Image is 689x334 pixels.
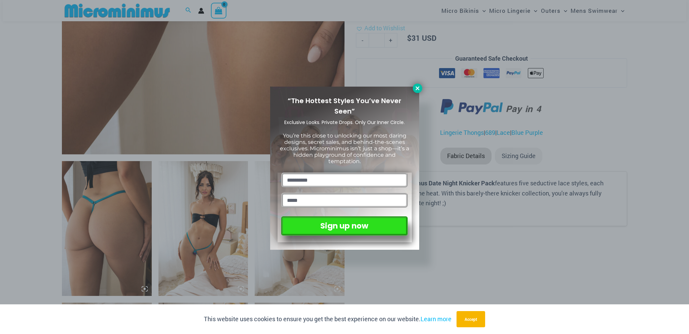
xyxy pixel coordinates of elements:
[204,314,451,324] p: This website uses cookies to ensure you get the best experience on our website.
[421,315,451,323] a: Learn more
[457,311,485,327] button: Accept
[413,84,422,93] button: Close
[281,216,407,236] button: Sign up now
[288,96,401,116] span: “The Hottest Styles You’ve Never Seen”
[280,132,409,165] span: You’re this close to unlocking our most daring designs, secret sales, and behind-the-scenes exclu...
[284,119,405,126] span: Exclusive Looks. Private Drops. Only Our Inner Circle.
